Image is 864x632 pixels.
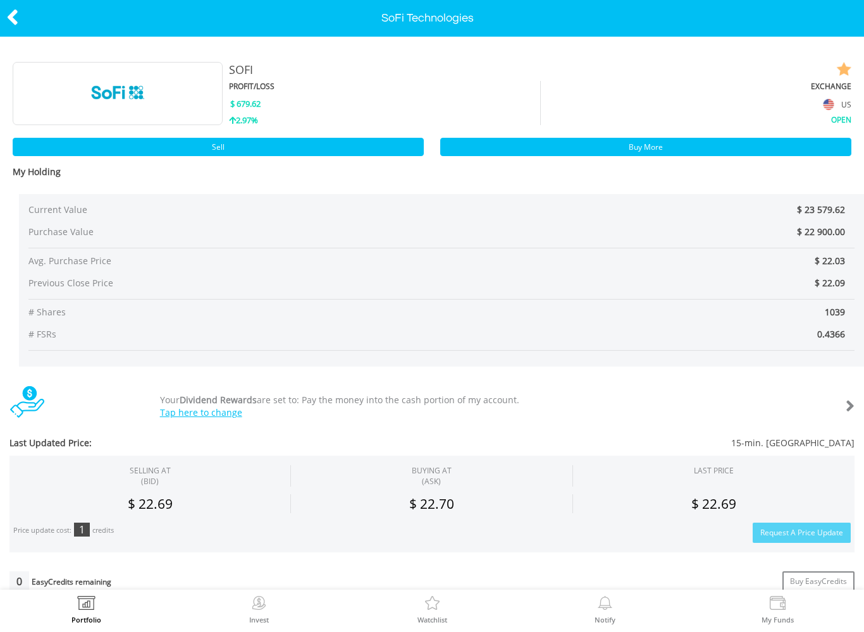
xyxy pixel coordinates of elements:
a: Watchlist [417,596,447,623]
div: 2.97% [229,114,540,126]
span: $ 22.03 [815,255,845,267]
span: Previous Close Price [28,277,441,289]
a: Buy EasyCredits [782,571,855,592]
div: credits [92,526,114,535]
a: Sell [13,138,424,156]
span: $ 22 900.00 [797,226,845,238]
span: (BID) [130,476,171,487]
span: (ASK) [412,476,452,487]
div: 0 [9,571,29,592]
span: Avg. Purchase Price [28,255,441,267]
span: Current Value [28,204,373,216]
label: Notify [595,616,615,623]
div: EXCHANGE [541,81,851,92]
button: Request A Price Update [753,523,851,543]
span: Last Updated Price: [9,437,362,449]
img: View Funds [768,596,787,614]
span: $ 22.09 [815,277,845,289]
a: Tap here to change [160,406,242,418]
span: # Shares [28,306,441,319]
label: Portfolio [71,616,101,623]
div: LAST PRICE [694,465,734,476]
label: My Funds [762,616,794,623]
span: 0.4366 [441,328,855,341]
span: $ 679.62 [230,98,261,109]
img: Invest Now [249,596,269,614]
b: Dividend Rewards [180,394,257,406]
label: Watchlist [417,616,447,623]
img: EQU.US.SOFI.png [70,62,165,125]
a: Invest [249,596,269,623]
span: US [841,99,851,110]
span: $ 23 579.62 [797,204,845,216]
a: Portfolio [71,596,101,623]
span: $ 22.70 [409,495,454,513]
img: flag [824,99,834,110]
img: View Portfolio [77,596,96,614]
a: My Funds [762,596,794,623]
span: 15-min. [GEOGRAPHIC_DATA] [362,437,855,449]
a: Notify [595,596,615,623]
div: Price update cost: [13,526,71,535]
div: Your are set to: Pay the money into the cash portion of my account. [151,394,784,419]
div: OPEN [541,112,851,125]
img: watchlist [836,62,851,77]
div: EasyCredits remaining [32,578,111,588]
img: Watchlist [423,596,442,614]
span: 1039 [441,306,855,319]
span: BUYING AT [412,465,452,487]
span: # FSRs [28,328,441,341]
span: Purchase Value [28,226,373,238]
div: SELLING AT [130,465,171,487]
label: Invest [249,616,269,623]
img: View Notifications [595,596,615,614]
div: PROFIT/LOSS [229,81,540,92]
a: Buy More [440,138,851,156]
div: SOFI [229,62,696,78]
span: $ 22.69 [128,495,173,513]
span: $ 22.69 [691,495,736,513]
div: 1 [74,523,90,537]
